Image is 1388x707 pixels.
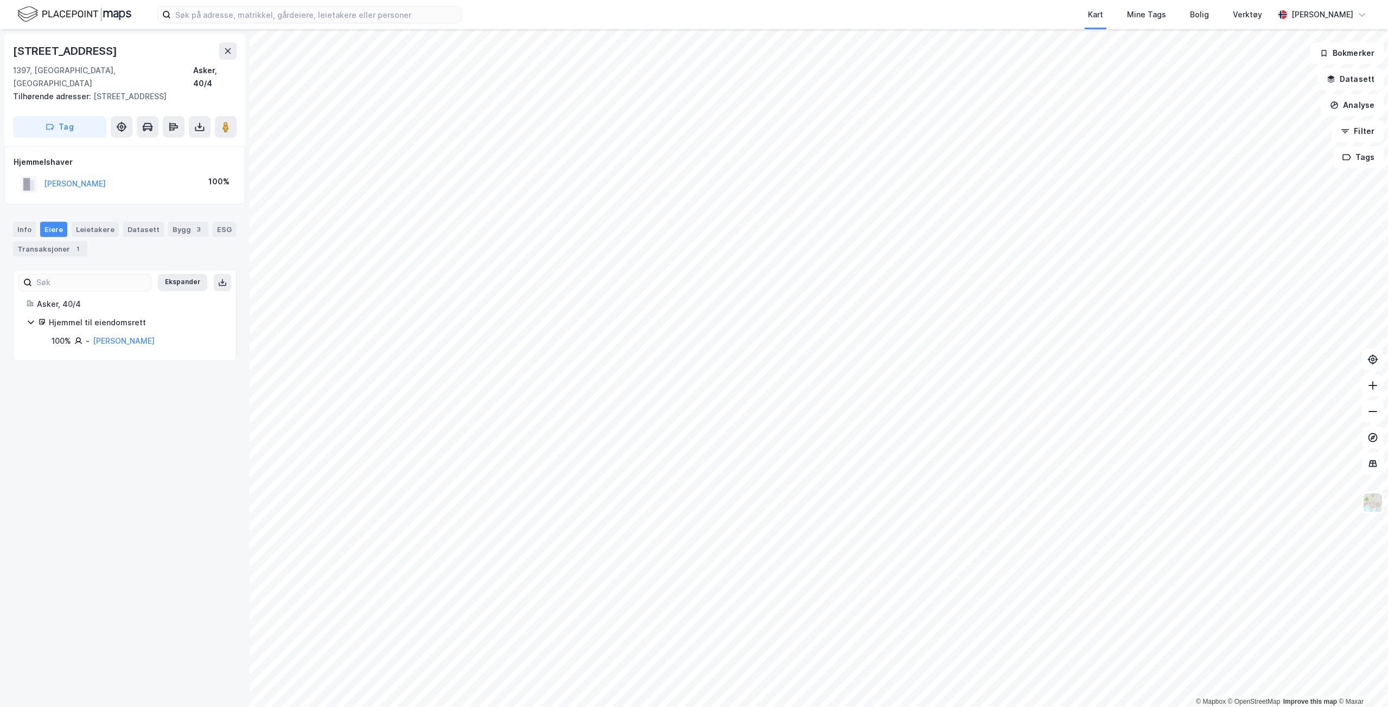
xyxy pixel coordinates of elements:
div: [STREET_ADDRESS] [13,42,119,60]
div: 1 [72,243,83,254]
input: Søk [32,274,151,291]
div: [STREET_ADDRESS] [13,90,228,103]
img: logo.f888ab2527a4732fd821a326f86c7f29.svg [17,5,131,24]
a: Mapbox [1196,698,1226,705]
div: Kontrollprogram for chat [1334,655,1388,707]
div: 100% [52,335,71,348]
div: Transaksjoner [13,241,87,256]
div: Eiere [40,222,67,237]
iframe: Chat Widget [1334,655,1388,707]
button: Filter [1332,120,1384,142]
div: Verktøy [1233,8,1262,21]
span: Tilhørende adresser: [13,92,93,101]
a: [PERSON_NAME] [93,336,155,345]
button: Bokmerker [1310,42,1384,64]
div: Kart [1088,8,1103,21]
input: Søk på adresse, matrikkel, gårdeiere, leietakere eller personer [171,7,461,23]
button: Datasett [1317,68,1384,90]
div: Datasett [123,222,164,237]
div: Asker, 40/4 [37,298,223,311]
button: Analyse [1321,94,1384,116]
div: Leietakere [72,222,119,237]
div: Bolig [1190,8,1209,21]
div: [PERSON_NAME] [1291,8,1353,21]
div: 1397, [GEOGRAPHIC_DATA], [GEOGRAPHIC_DATA] [13,64,193,90]
div: Hjemmel til eiendomsrett [49,316,223,329]
a: Improve this map [1283,698,1337,705]
div: ESG [213,222,236,237]
button: Ekspander [158,274,207,291]
div: 100% [208,175,230,188]
div: Asker, 40/4 [193,64,237,90]
div: Info [13,222,36,237]
div: Bygg [168,222,208,237]
div: Hjemmelshaver [14,156,236,169]
img: Z [1362,492,1383,513]
button: Tag [13,116,106,138]
div: Mine Tags [1127,8,1166,21]
button: Tags [1333,146,1384,168]
div: - [86,335,90,348]
a: OpenStreetMap [1228,698,1281,705]
div: 3 [193,224,204,235]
